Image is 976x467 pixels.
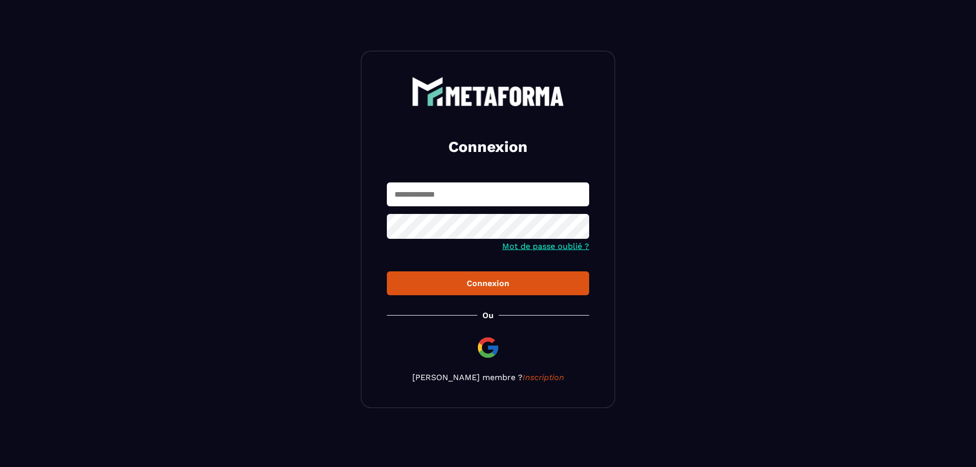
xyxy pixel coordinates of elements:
[476,335,500,360] img: google
[387,271,589,295] button: Connexion
[412,77,564,106] img: logo
[482,310,494,320] p: Ou
[387,372,589,382] p: [PERSON_NAME] membre ?
[502,241,589,251] a: Mot de passe oublié ?
[399,137,577,157] h2: Connexion
[387,77,589,106] a: logo
[523,372,564,382] a: Inscription
[395,278,581,288] div: Connexion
